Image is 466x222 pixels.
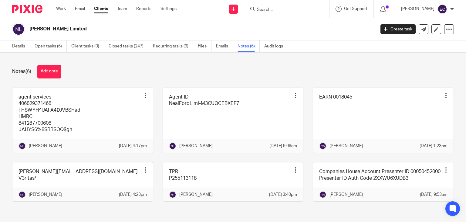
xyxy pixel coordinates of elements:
a: Reports [136,6,151,12]
p: [DATE] 4:23pm [119,192,147,198]
a: Details [12,40,30,52]
a: Client tasks (0) [71,40,104,52]
img: svg%3E [19,142,26,150]
img: svg%3E [319,142,326,150]
img: svg%3E [437,4,447,14]
p: [PERSON_NAME] [29,192,62,198]
a: Files [198,40,211,52]
p: [PERSON_NAME] [29,143,62,149]
h2: [PERSON_NAME] Limited [29,26,303,32]
img: Pixie [12,5,42,13]
input: Search [256,7,311,13]
p: [PERSON_NAME] [329,192,363,198]
p: [DATE] 3:40pm [269,192,297,198]
a: Emails [216,40,233,52]
span: Get Support [344,7,367,11]
span: (6) [25,69,31,74]
a: Audit logs [264,40,288,52]
a: Clients [94,6,108,12]
button: Add note [37,65,61,78]
a: Team [117,6,127,12]
p: [DATE] 4:17pm [119,143,147,149]
a: Notes (6) [238,40,260,52]
p: [PERSON_NAME] [329,143,363,149]
a: Email [75,6,85,12]
img: svg%3E [19,191,26,198]
p: [PERSON_NAME] [179,143,213,149]
a: Work [56,6,66,12]
img: svg%3E [169,142,176,150]
a: Open tasks (6) [35,40,67,52]
img: svg%3E [169,191,176,198]
p: [PERSON_NAME] [179,192,213,198]
a: Settings [160,6,177,12]
h1: Notes [12,68,31,75]
p: [DATE] 9:09am [269,143,297,149]
a: Closed tasks (247) [109,40,148,52]
p: [DATE] 9:53am [420,192,447,198]
p: [PERSON_NAME] [401,6,434,12]
a: Create task [380,24,416,34]
img: svg%3E [319,191,326,198]
p: [DATE] 1:23pm [420,143,447,149]
img: svg%3E [12,23,25,36]
a: Recurring tasks (9) [153,40,193,52]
